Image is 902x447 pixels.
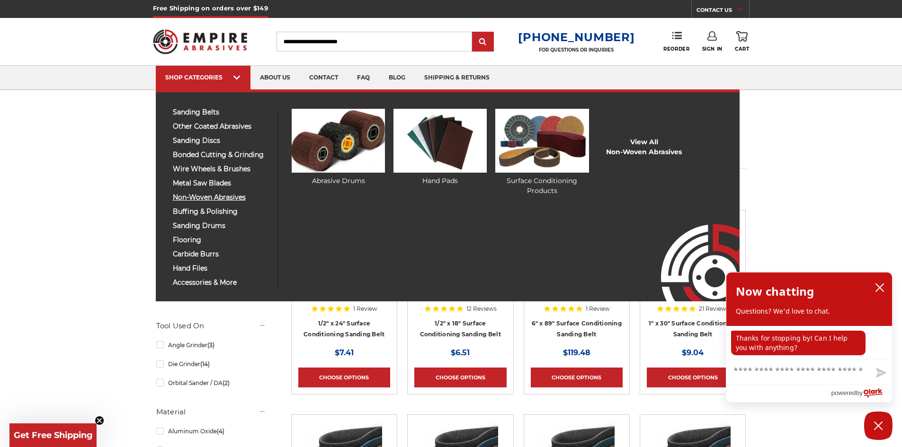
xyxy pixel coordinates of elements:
a: shipping & returns [415,66,499,90]
p: Thanks for stopping by! Can I help you with anything? [731,331,866,355]
a: Orbital Sander / DA [156,375,266,391]
img: Abrasive Drums [292,109,385,173]
button: Close teaser [95,416,104,425]
a: Cart [735,31,749,52]
div: olark chatbox [726,272,893,403]
span: 12 Reviews [466,306,497,312]
span: Sign In [702,46,723,52]
a: View AllNon-woven Abrasives [606,137,682,157]
a: about us [250,66,300,90]
span: bonded cutting & grinding [173,151,271,158]
button: Send message [868,362,892,384]
span: (14) [200,360,210,368]
span: Get Free Shipping [14,430,93,440]
a: Choose Options [531,368,623,387]
span: (3) [207,342,214,349]
span: (2) [223,379,230,386]
img: Hand Pads [393,109,487,173]
span: metal saw blades [173,180,271,187]
span: sanding belts [173,109,271,116]
img: Surface Conditioning Products [495,109,589,173]
span: wire wheels & brushes [173,166,271,173]
span: $6.51 [451,348,470,357]
img: Empire Abrasives Logo Image [644,196,740,301]
a: Choose Options [414,368,506,387]
span: by [856,387,863,399]
span: sanding drums [173,222,271,229]
div: Get Free ShippingClose teaser [9,423,97,447]
span: non-woven abrasives [173,194,271,201]
a: faq [348,66,379,90]
span: buffing & polishing [173,208,271,215]
span: $119.48 [563,348,590,357]
h5: Material [156,406,266,418]
a: Abrasive Drums [292,109,385,186]
button: Close Chatbox [864,412,893,440]
a: CONTACT US [697,5,749,18]
h2: Now chatting [736,282,814,301]
a: [PHONE_NUMBER] [518,30,634,44]
span: 21 Reviews [699,306,729,312]
a: Aluminum Oxide [156,423,266,439]
p: Questions? We'd love to chat. [736,307,883,316]
span: $9.04 [682,348,704,357]
a: Powered by Olark [831,385,892,402]
span: flooring [173,237,271,244]
a: blog [379,66,415,90]
p: FOR QUESTIONS OR INQUIRIES [518,47,634,53]
span: sanding discs [173,137,271,144]
a: 1/2" x 24" Surface Conditioning Sanding Belt [304,320,384,338]
h5: Tool Used On [156,320,266,332]
a: Die Grinder [156,356,266,372]
span: $7.41 [335,348,354,357]
button: close chatbox [872,280,887,295]
a: Reorder [663,31,689,52]
a: contact [300,66,348,90]
a: Choose Options [647,368,739,387]
a: Angle Grinder [156,337,266,353]
div: chat [726,326,892,359]
a: 1" x 30" Surface Conditioning Sanding Belt [649,320,737,338]
a: Surface Conditioning Products [495,109,589,196]
a: 6" x 89" Surface Conditioning Sanding Belt [532,320,622,338]
img: Empire Abrasives [153,23,248,60]
span: 1 Review [353,306,377,312]
a: Hand Pads [393,109,487,186]
span: hand files [173,265,271,272]
a: 1/2" x 18" Surface Conditioning Sanding Belt [420,320,501,338]
a: Choose Options [298,368,390,387]
span: powered [831,387,856,399]
span: Reorder [663,46,689,52]
div: SHOP CATEGORIES [165,74,241,81]
span: carbide burrs [173,251,271,258]
span: Cart [735,46,749,52]
span: (4) [217,428,224,435]
span: accessories & more [173,279,271,286]
span: 1 Review [586,306,610,312]
span: other coated abrasives [173,123,271,130]
input: Submit [473,33,492,52]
